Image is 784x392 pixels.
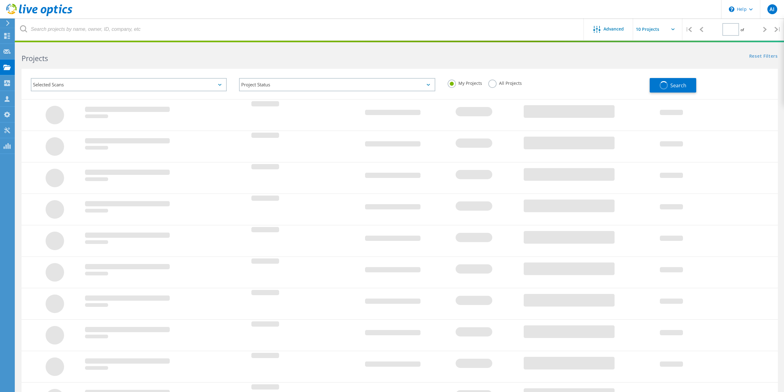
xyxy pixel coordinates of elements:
div: | [771,19,784,40]
div: | [682,19,695,40]
span: Advanced [603,27,624,31]
span: Search [670,82,686,89]
input: Search projects by name, owner, ID, company, etc [15,19,584,40]
span: AI [770,7,774,12]
label: All Projects [488,80,522,85]
label: My Projects [448,80,482,85]
a: Reset Filters [749,54,778,59]
a: Live Optics Dashboard [6,13,72,17]
div: Selected Scans [31,78,227,91]
span: of [741,27,744,32]
b: Projects [22,53,48,63]
svg: \n [729,6,734,12]
button: Search [650,78,696,93]
div: Project Status [239,78,435,91]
